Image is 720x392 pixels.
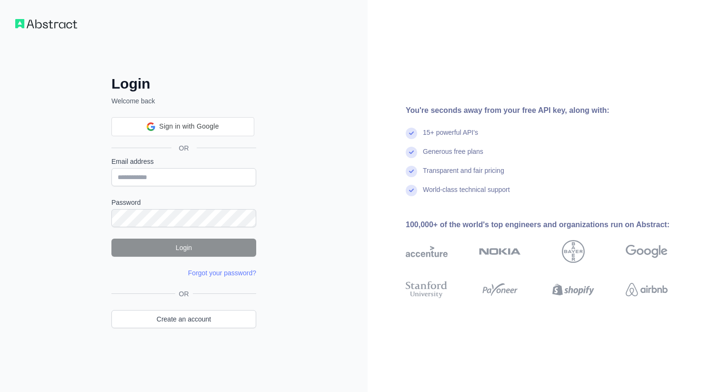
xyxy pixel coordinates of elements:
[111,239,256,257] button: Login
[423,128,478,147] div: 15+ powerful API's
[111,75,256,92] h2: Login
[188,269,256,277] a: Forgot your password?
[111,117,254,136] div: Sign in with Google
[626,240,668,263] img: google
[406,219,698,231] div: 100,000+ of the world's top engineers and organizations run on Abstract:
[159,121,219,131] span: Sign in with Google
[423,147,483,166] div: Generous free plans
[406,128,417,139] img: check mark
[406,166,417,177] img: check mark
[552,279,594,300] img: shopify
[562,240,585,263] img: bayer
[406,105,698,116] div: You're seconds away from your free API key, along with:
[406,147,417,158] img: check mark
[406,279,448,300] img: stanford university
[406,240,448,263] img: accenture
[171,143,197,153] span: OR
[111,96,256,106] p: Welcome back
[406,185,417,196] img: check mark
[15,19,77,29] img: Workflow
[626,279,668,300] img: airbnb
[423,166,504,185] div: Transparent and fair pricing
[111,198,256,207] label: Password
[111,310,256,328] a: Create an account
[423,185,510,204] div: World-class technical support
[479,279,521,300] img: payoneer
[479,240,521,263] img: nokia
[175,289,193,299] span: OR
[111,157,256,166] label: Email address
